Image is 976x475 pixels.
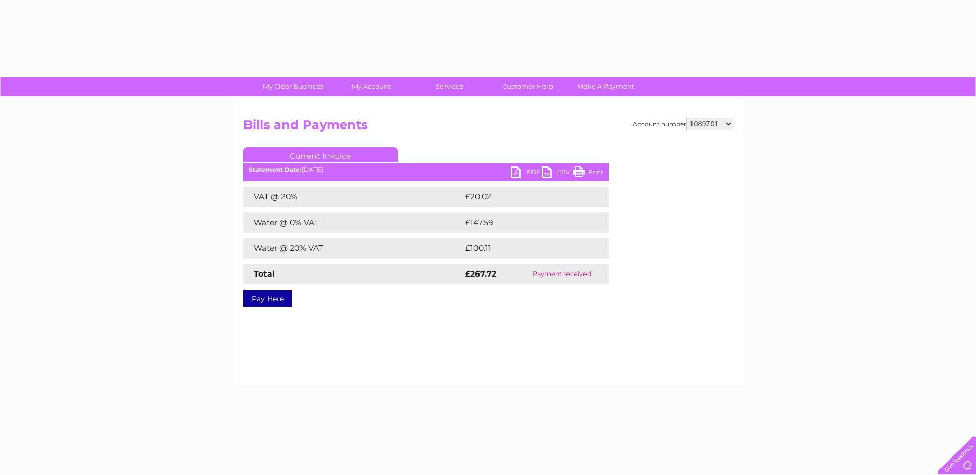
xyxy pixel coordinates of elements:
[573,166,604,181] a: Print
[254,269,275,279] strong: Total
[463,212,589,233] td: £147.59
[243,238,463,259] td: Water @ 20% VAT
[243,166,609,173] div: [DATE]
[485,77,570,96] a: Customer Help
[249,166,301,173] b: Statement Date:
[633,118,733,130] div: Account number
[563,77,648,96] a: Make A Payment
[542,166,573,181] a: CSV
[329,77,414,96] a: My Account
[243,187,463,207] td: VAT @ 20%
[407,77,492,96] a: Services
[243,290,292,307] a: Pay Here
[516,264,609,284] td: Payment received
[511,166,542,181] a: PDF
[243,147,398,162] a: Current Invoice
[463,238,588,259] td: £100.11
[465,269,496,279] strong: £267.72
[463,187,588,207] td: £20.02
[243,212,463,233] td: Water @ 0% VAT
[243,118,733,137] h2: Bills and Payments
[251,77,335,96] a: My Clear Business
